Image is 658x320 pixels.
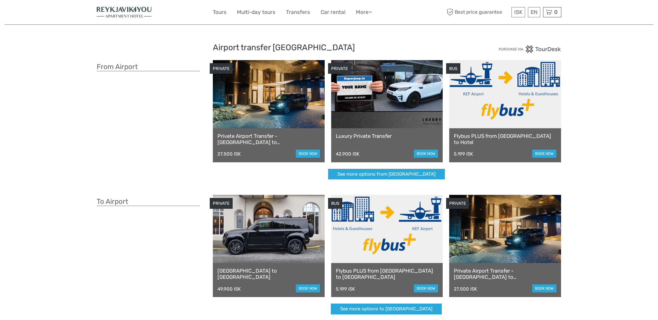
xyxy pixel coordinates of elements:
div: 42.900 ISK [336,151,359,157]
span: Best price guarantee [445,7,510,17]
div: 27.500 ISK [454,286,477,292]
div: 27.500 ISK [217,151,241,157]
a: book now [414,150,438,158]
div: 5.199 ISK [454,151,473,157]
div: EN [528,7,540,17]
a: book now [296,150,320,158]
div: PRIVATE [210,198,233,209]
a: book now [296,284,320,292]
a: Flybus PLUS from [GEOGRAPHIC_DATA] to Hotel [454,133,556,146]
div: BUS [328,198,342,209]
h3: From Airport [97,63,200,71]
img: PurchaseViaTourDesk.png [498,45,561,53]
a: book now [414,284,438,292]
div: 5.199 ISK [336,286,355,292]
a: See more options to [GEOGRAPHIC_DATA] [331,304,442,314]
a: Luxury Private Transfer [336,133,438,139]
a: [GEOGRAPHIC_DATA] to [GEOGRAPHIC_DATA] [217,268,320,280]
a: book now [532,150,556,158]
a: Private Airport Transfer - [GEOGRAPHIC_DATA] to [GEOGRAPHIC_DATA] [454,268,556,280]
a: More [356,8,372,17]
div: PRIVATE [210,63,233,74]
img: 6-361f32cd-14e7-48eb-9e68-625e5797bc9e_logo_small.jpg [97,5,151,20]
div: PRIVATE [446,198,469,209]
a: See more options from [GEOGRAPHIC_DATA] [328,169,445,180]
div: BUS [446,63,460,74]
span: 0 [553,9,559,15]
h3: To Airport [97,197,200,206]
a: Multi-day tours [237,8,275,17]
a: Flybus PLUS from [GEOGRAPHIC_DATA] to [GEOGRAPHIC_DATA] [336,268,438,280]
a: Transfers [286,8,310,17]
h2: Airport transfer [GEOGRAPHIC_DATA] [213,43,445,53]
div: PRIVATE [328,63,351,74]
a: book now [532,284,556,292]
a: Car rental [321,8,345,17]
span: ISK [514,9,522,15]
div: 49.900 ISK [217,286,241,292]
a: Private Airport Transfer - [GEOGRAPHIC_DATA] to [GEOGRAPHIC_DATA] [217,133,320,146]
a: Tours [213,8,226,17]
